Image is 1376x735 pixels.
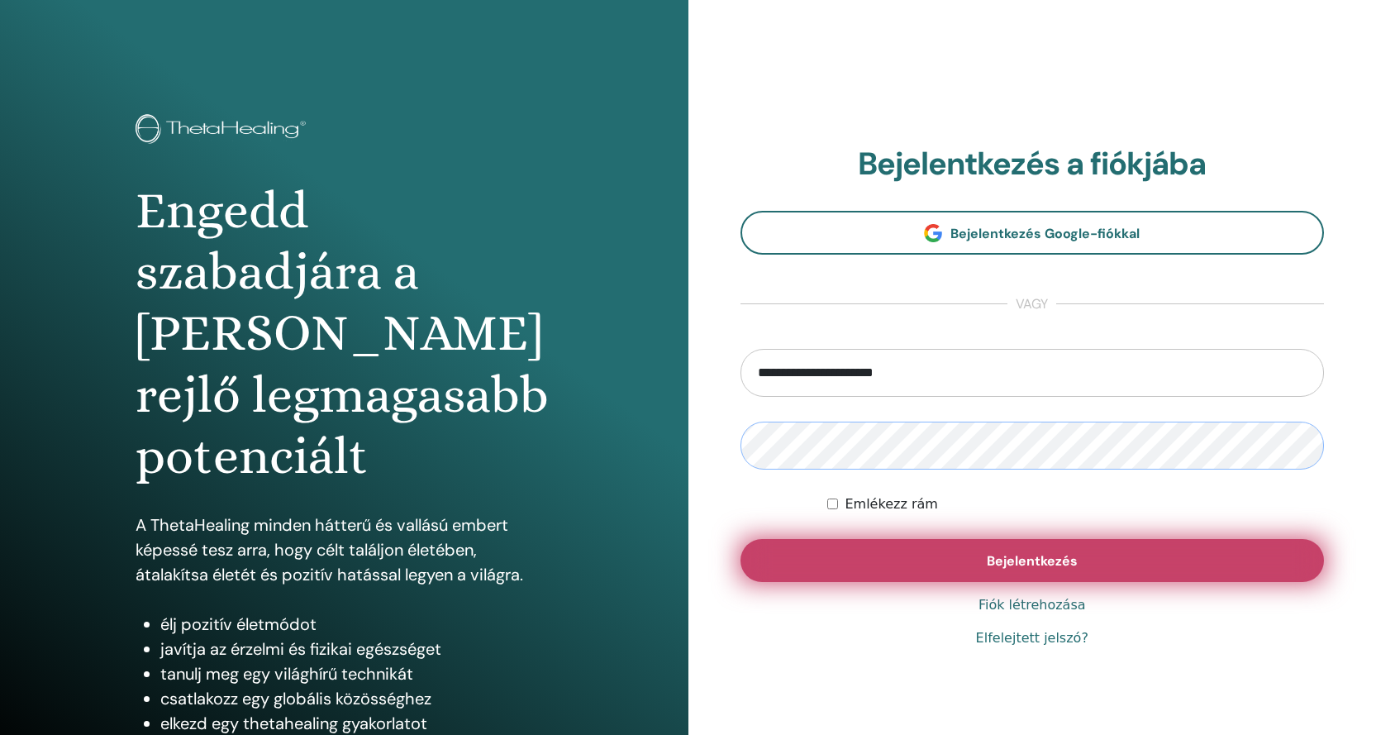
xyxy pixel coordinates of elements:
[827,494,1324,514] div: Határozatlan ideig maradjak hitelesítve, vagy amíg manuálisan ki nem jelentkezem
[160,638,441,660] font: javítja az érzelmi és fizikai egészséget
[858,143,1206,184] font: Bejelentkezés a fiókjába
[740,539,1325,582] button: Bejelentkezés
[160,688,431,709] font: csatlakozz egy globális közösséghez
[160,613,317,635] font: élj pozitív életmódot
[1016,295,1048,313] font: vagy
[136,181,549,486] font: Engedd szabadjára a [PERSON_NAME] rejlő legmagasabb potenciált
[160,713,427,734] font: elkezd egy thetahealing gyakorlatot
[978,595,1086,615] a: Fiók létrehozása
[987,552,1078,570] font: Bejelentkezés
[976,628,1088,648] a: Elfelejtett jelszó?
[978,597,1086,613] font: Fiók létrehozása
[136,514,523,585] font: A ThetaHealing minden hátterű és vallású embert képessé tesz arra, hogy célt találjon életében, á...
[845,496,937,512] font: Emlékezz rám
[160,663,413,685] font: tanulj meg egy világhírű technikát
[976,630,1088,646] font: Elfelejtett jelszó?
[740,211,1325,255] a: Bejelentkezés Google-fiókkal
[950,225,1140,242] font: Bejelentkezés Google-fiókkal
